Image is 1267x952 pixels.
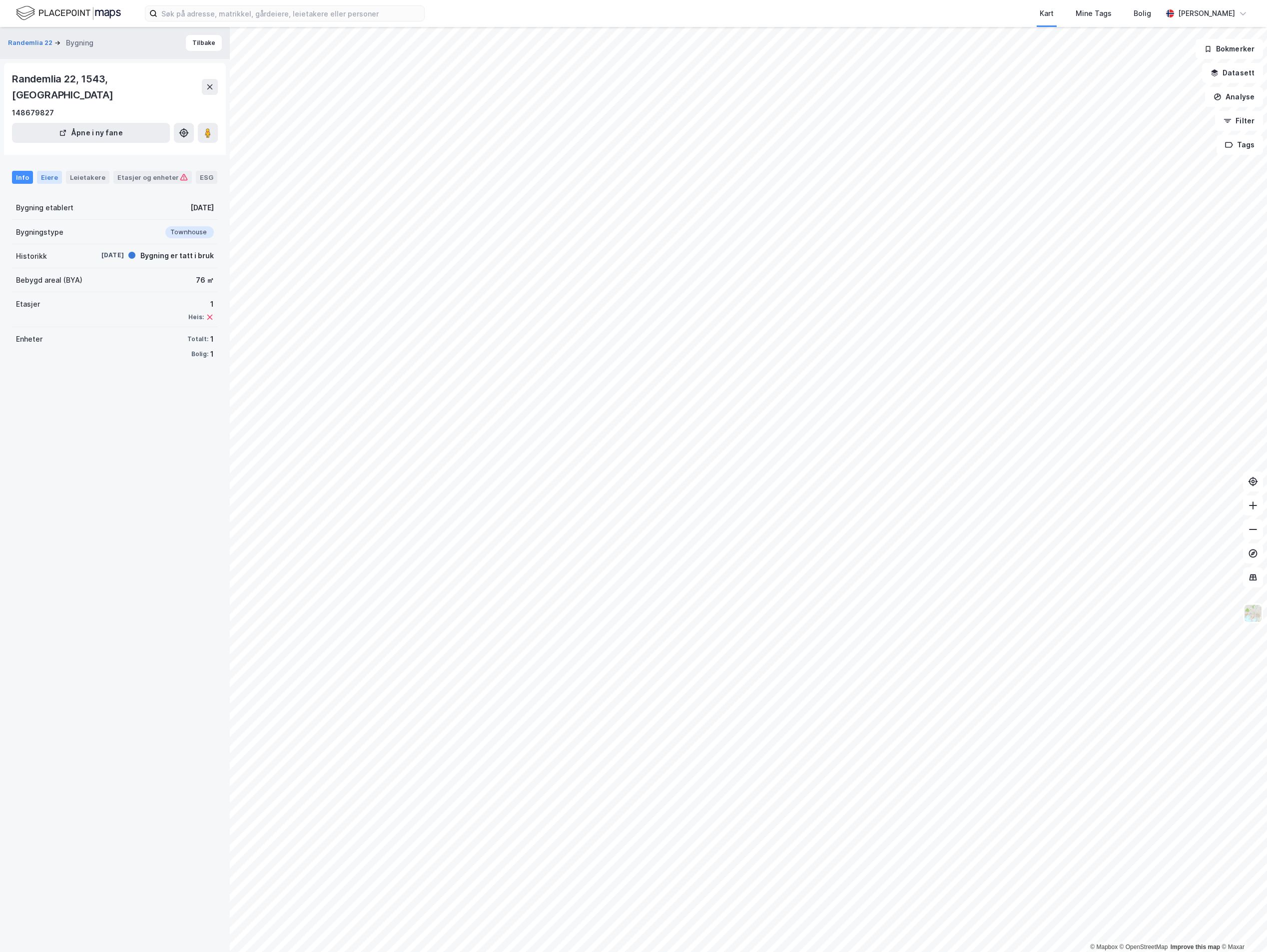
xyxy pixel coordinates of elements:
[191,350,208,358] div: Bolig:
[1217,135,1263,155] button: Tags
[12,71,202,103] div: Randemlia 22, 1543, [GEOGRAPHIC_DATA]
[66,171,109,184] div: Leietakere
[1202,63,1263,83] button: Datasett
[210,348,214,360] div: 1
[1215,111,1263,131] button: Filter
[1076,7,1112,19] div: Mine Tags
[190,202,214,214] div: [DATE]
[8,38,54,48] button: Randemlia 22
[1178,7,1235,19] div: [PERSON_NAME]
[66,37,93,49] div: Bygning
[1120,944,1168,951] a: OpenStreetMap
[1171,944,1220,951] a: Improve this map
[1196,39,1263,59] button: Bokmerker
[16,226,63,238] div: Bygningstype
[12,107,54,119] div: 148679827
[196,274,214,286] div: 76 ㎡
[16,250,47,262] div: Historikk
[16,333,42,345] div: Enheter
[1134,7,1151,19] div: Bolig
[196,171,217,184] div: ESG
[188,298,214,310] div: 1
[16,274,82,286] div: Bebygd areal (BYA)
[1244,604,1263,623] img: Z
[117,173,188,182] div: Etasjer og enheter
[16,298,40,310] div: Etasjer
[188,313,204,321] div: Heis:
[16,4,121,22] img: logo.f888ab2527a4732fd821a326f86c7f29.svg
[1090,944,1118,951] a: Mapbox
[140,250,214,262] div: Bygning er tatt i bruk
[1217,904,1267,952] iframe: Chat Widget
[12,171,33,184] div: Info
[84,251,124,260] div: [DATE]
[1205,87,1263,107] button: Analyse
[186,35,222,51] button: Tilbake
[210,333,214,345] div: 1
[37,171,62,184] div: Eiere
[16,202,73,214] div: Bygning etablert
[12,123,170,143] button: Åpne i ny fane
[1040,7,1054,19] div: Kart
[187,335,208,343] div: Totalt:
[157,6,424,21] input: Søk på adresse, matrikkel, gårdeiere, leietakere eller personer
